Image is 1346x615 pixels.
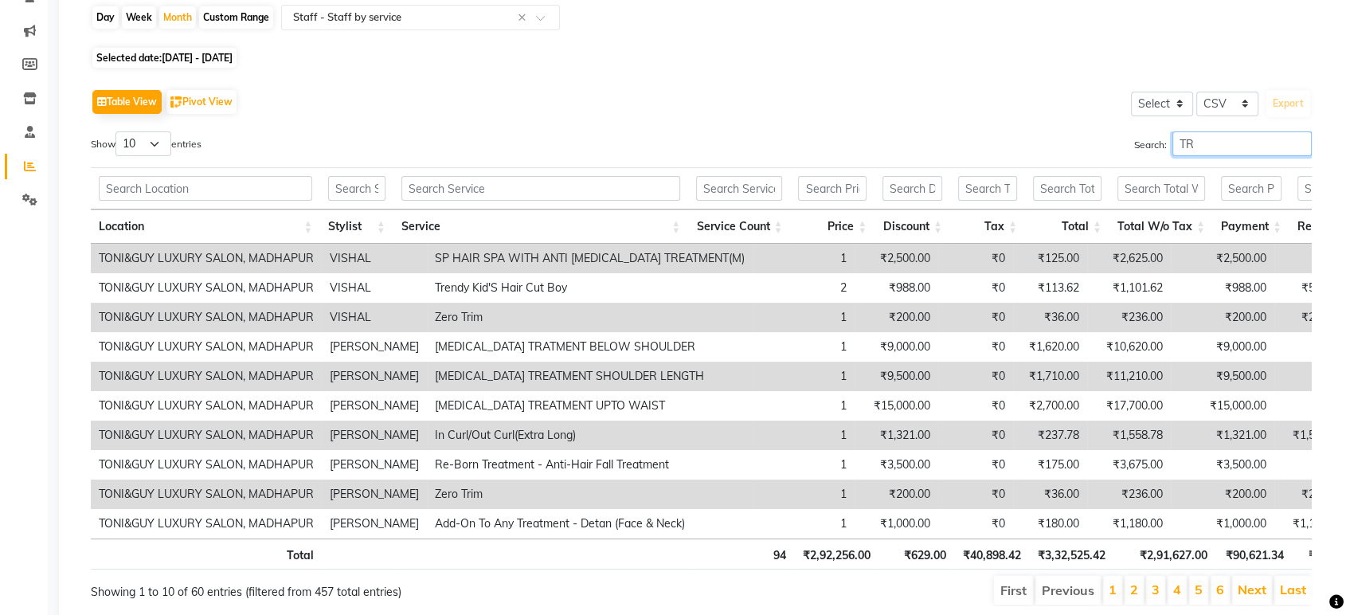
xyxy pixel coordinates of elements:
td: ₹36.00 [1013,303,1087,332]
div: Custom Range [199,6,273,29]
td: ₹0 [938,244,1013,273]
td: TONI&GUY LUXURY SALON, MADHAPUR [91,391,322,421]
input: Search Service [401,176,680,201]
td: [PERSON_NAME] [322,480,427,509]
th: ₹3,32,525.42 [1029,539,1113,570]
td: 1 [753,362,855,391]
td: SP HAIR SPA WITH ANTI [MEDICAL_DATA] TREATMENT(M) [427,244,753,273]
div: Showing 1 to 10 of 60 entries (filtered from 457 total entries) [91,574,585,601]
th: Service: activate to sort column ascending [393,210,688,244]
td: TONI&GUY LUXURY SALON, MADHAPUR [91,450,322,480]
td: TONI&GUY LUXURY SALON, MADHAPUR [91,480,322,509]
td: ₹9,500.00 [855,362,938,391]
td: VISHAL [322,244,427,273]
td: [MEDICAL_DATA] TREATMENT SHOULDER LENGTH [427,362,753,391]
td: 1 [753,480,855,509]
td: ₹9,000.00 [1171,332,1274,362]
td: ₹1,558.78 [1087,421,1171,450]
td: [PERSON_NAME] [322,332,427,362]
td: Add-On To Any Treatment - Detan (Face & Neck) [427,509,753,539]
td: ₹9,000.00 [855,332,938,362]
td: TONI&GUY LUXURY SALON, MADHAPUR [91,362,322,391]
th: ₹2,92,256.00 [794,539,878,570]
a: 2 [1130,582,1138,597]
td: [PERSON_NAME] [322,391,427,421]
td: ₹0 [938,391,1013,421]
td: ₹0 [938,421,1013,450]
td: ₹2,700.00 [1013,391,1087,421]
td: 1 [753,509,855,539]
td: ₹1,321.00 [1171,421,1274,450]
td: ₹1,620.00 [1013,332,1087,362]
div: Day [92,6,119,29]
td: ₹200.00 [855,303,938,332]
td: ₹0 [938,303,1013,332]
td: [PERSON_NAME] [322,509,427,539]
td: ₹988.00 [1171,273,1274,303]
td: ₹180.00 [1013,509,1087,539]
td: Trendy Kid'S Hair Cut Boy [427,273,753,303]
td: ₹36.00 [1013,480,1087,509]
input: Search Payment [1221,176,1281,201]
td: 1 [753,332,855,362]
td: ₹3,675.00 [1087,450,1171,480]
td: TONI&GUY LUXURY SALON, MADHAPUR [91,273,322,303]
td: 1 [753,450,855,480]
td: ₹0 [938,480,1013,509]
td: ₹15,000.00 [855,391,938,421]
td: In Curl/Out Curl(Extra Long) [427,421,753,450]
th: Stylist: activate to sort column ascending [320,210,393,244]
td: ₹2,625.00 [1087,244,1171,273]
td: ₹3,500.00 [1171,450,1274,480]
td: [MEDICAL_DATA] TREATMENT UPTO WAIST [427,391,753,421]
td: [MEDICAL_DATA] TRATMENT BELOW SHOULDER [427,332,753,362]
a: 4 [1173,582,1181,597]
td: 1 [753,244,855,273]
td: ₹200.00 [1171,303,1274,332]
td: ₹15,000.00 [1171,391,1274,421]
td: ₹0 [938,332,1013,362]
button: Export [1266,90,1310,117]
td: ₹1,180.00 [1087,509,1171,539]
th: ₹629.00 [878,539,954,570]
td: ₹1,101.62 [1087,273,1171,303]
a: Last [1280,582,1306,597]
td: [PERSON_NAME] [322,362,427,391]
td: ₹236.00 [1087,303,1171,332]
input: Search Total W/o Tax [1117,176,1205,201]
a: 5 [1195,582,1203,597]
th: ₹40,898.42 [953,539,1028,570]
th: ₹90,621.34 [1215,539,1291,570]
td: ₹988.00 [855,273,938,303]
td: ₹2,500.00 [855,244,938,273]
th: Service Count: activate to sort column ascending [688,210,790,244]
td: 2 [753,273,855,303]
th: Discount: activate to sort column ascending [875,210,950,244]
td: ₹10,620.00 [1087,332,1171,362]
button: Table View [92,90,162,114]
td: TONI&GUY LUXURY SALON, MADHAPUR [91,332,322,362]
td: TONI&GUY LUXURY SALON, MADHAPUR [91,421,322,450]
img: pivot.png [170,96,182,108]
th: Total [91,539,322,570]
th: Tax: activate to sort column ascending [950,210,1025,244]
td: Re-Born Treatment - Anti-Hair Fall Treatment [427,450,753,480]
td: ₹2,500.00 [1171,244,1274,273]
div: Month [159,6,196,29]
a: 6 [1216,582,1224,597]
td: ₹200.00 [855,480,938,509]
a: 1 [1109,582,1117,597]
th: Payment: activate to sort column ascending [1213,210,1289,244]
input: Search Tax [958,176,1017,201]
span: Clear all [518,10,531,26]
button: Pivot View [166,90,237,114]
span: Selected date: [92,48,237,68]
th: ₹2,91,627.00 [1113,539,1215,570]
td: ₹9,500.00 [1171,362,1274,391]
label: Search: [1134,131,1312,156]
td: 1 [753,303,855,332]
th: Total W/o Tax: activate to sort column ascending [1109,210,1213,244]
div: Week [122,6,156,29]
input: Search: [1172,131,1312,156]
a: Next [1238,582,1266,597]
